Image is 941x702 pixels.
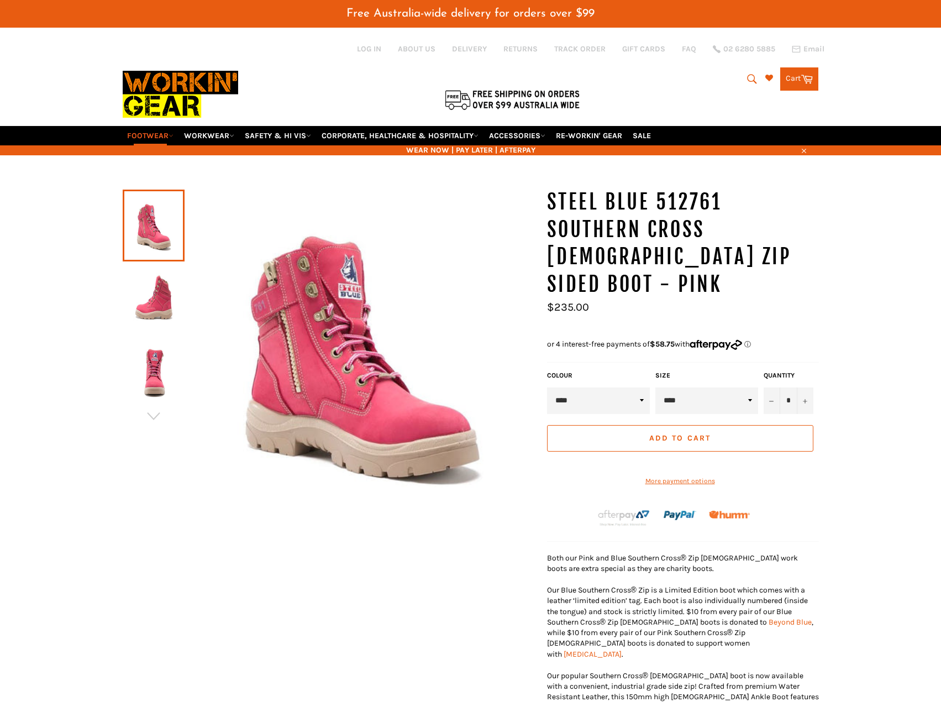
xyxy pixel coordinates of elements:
[564,649,622,659] a: [MEDICAL_DATA]
[547,188,819,298] h1: STEEL BLUE 512761 SOUTHERN CROSS [DEMOGRAPHIC_DATA] ZIP SIDED BOOT - PINK
[622,44,665,54] a: GIFT CARDS
[764,387,780,414] button: Reduce item quantity by one
[185,188,536,513] img: STEEL BLUE 512761 SOUTHERN CROSS LADIES ZIP SIDED BOOT - PINK - Workin' Gear
[547,301,589,313] span: $235.00
[664,499,696,532] img: paypal.png
[797,387,813,414] button: Increase item quantity by one
[123,145,819,155] span: WEAR NOW | PAY LATER | AFTERPAY
[503,44,538,54] a: RETURNS
[713,45,775,53] a: 02 6280 5885
[655,371,758,380] label: Size
[792,45,824,54] a: Email
[723,45,775,53] span: 02 6280 5885
[764,371,813,380] label: Quantity
[769,617,812,627] a: Beyond Blue
[551,126,627,145] a: RE-WORKIN' GEAR
[547,476,813,486] a: More payment options
[709,511,750,519] img: Humm_core_logo_RGB-01_300x60px_small_195d8312-4386-4de7-b182-0ef9b6303a37.png
[780,67,818,91] a: Cart
[649,433,711,443] span: Add to Cart
[554,44,606,54] a: TRACK ORDER
[180,126,239,145] a: WORKWEAR
[357,44,381,54] a: Log in
[682,44,696,54] a: FAQ
[803,45,824,53] span: Email
[346,8,595,19] span: Free Australia-wide delivery for orders over $99
[597,509,651,527] img: Afterpay-Logo-on-dark-bg_large.png
[317,126,483,145] a: CORPORATE, HEALTHCARE & HOSPITALITY
[452,44,487,54] a: DELIVERY
[485,126,550,145] a: ACCESSORIES
[123,126,178,145] a: FOOTWEAR
[123,63,238,125] img: Workin Gear leaders in Workwear, Safety Boots, PPE, Uniforms. Australia's No.1 in Workwear
[128,269,179,330] img: STEEL BLUE 512761 SOUTHERN CROSS LADIES ZIP SIDED BOOT - PINK - Workin' Gear
[628,126,655,145] a: SALE
[240,126,316,145] a: SAFETY & HI VIS
[547,553,819,574] p: Both our Pink and Blue Southern Cross® Zip [DEMOGRAPHIC_DATA] work boots are extra special as the...
[547,371,650,380] label: COLOUR
[128,343,179,404] img: STEEL BLUE 512761 SOUTHERN CROSS LADIES ZIP SIDED BOOT - PINK - Workin' Gear
[398,44,435,54] a: ABOUT US
[547,425,813,452] button: Add to Cart
[443,88,581,111] img: Flat $9.95 shipping Australia wide
[547,585,819,659] p: Our Blue Southern Cross® Zip is a Limited Edition boot which comes with a leather ‘limited editio...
